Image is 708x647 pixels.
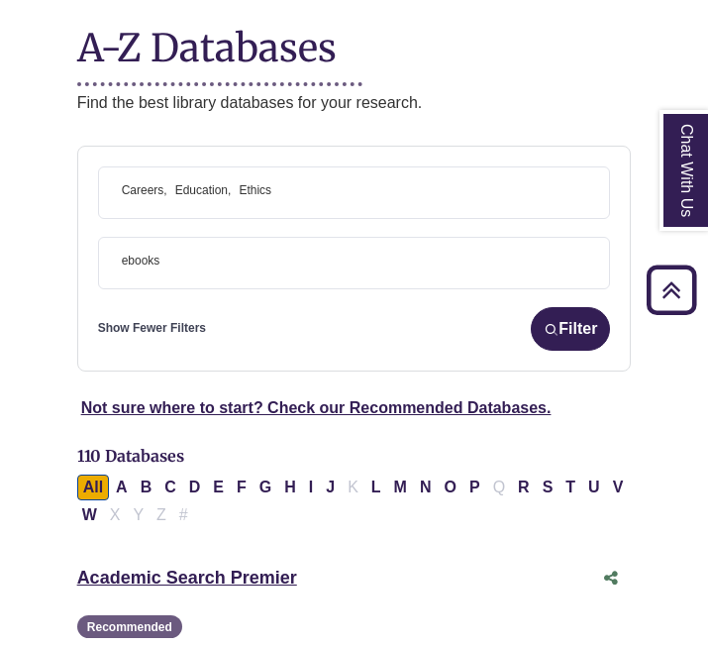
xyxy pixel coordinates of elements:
a: Not sure where to start? Check our Recommended Databases. [81,399,552,416]
button: Filter Results U [582,475,606,500]
button: Filter Results N [414,475,438,500]
button: Filter Results H [278,475,302,500]
button: Filter Results D [183,475,207,500]
span: Recommended [77,615,182,638]
a: Show Fewer Filters [98,319,206,338]
button: Filter Results O [439,475,462,500]
li: Ethics [231,181,271,200]
button: Filter Results F [231,475,253,500]
button: Filter [531,307,610,351]
span: Ethics [239,181,271,200]
button: Filter Results M [388,475,413,500]
button: Share this database [591,560,631,597]
a: Academic Search Premier [77,568,297,588]
button: Filter Results W [76,502,103,528]
span: Careers [122,181,167,200]
span: 110 Databases [77,446,184,466]
li: Careers [114,181,167,200]
button: Filter Results R [512,475,536,500]
button: Filter Results E [207,475,230,500]
button: Filter Results B [135,475,158,500]
div: Alpha-list to filter by first letter of database name [77,479,632,522]
li: Education [167,181,232,200]
button: Filter Results A [110,475,134,500]
span: ebooks [122,252,160,270]
button: Filter Results S [537,475,559,500]
li: ebooks [114,252,160,270]
button: Filter Results P [463,475,486,500]
button: Filter Results J [320,475,341,500]
span: Education [175,181,232,200]
h1: A-Z Databases [77,10,632,70]
textarea: Search [275,186,284,202]
button: Filter Results G [253,475,277,500]
button: Filter Results C [158,475,182,500]
button: Filter Results V [607,475,630,500]
a: Back to Top [640,276,703,303]
p: Find the best library databases for your research. [77,90,632,116]
button: Filter Results L [365,475,387,500]
textarea: Search [163,257,172,272]
button: Filter Results I [303,475,319,500]
button: Filter Results T [559,475,581,500]
button: All [77,475,109,500]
